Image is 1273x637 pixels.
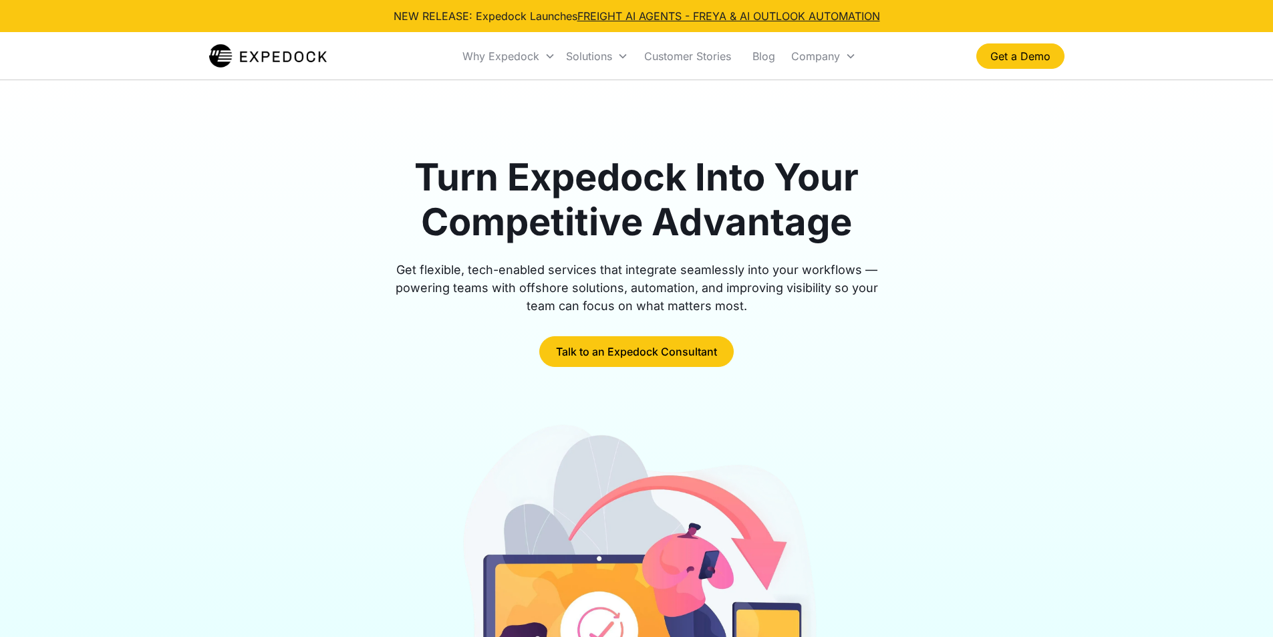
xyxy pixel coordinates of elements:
[394,8,880,24] div: NEW RELEASE: Expedock Launches
[976,43,1065,69] a: Get a Demo
[539,336,734,367] a: Talk to an Expedock Consultant
[462,49,539,63] div: Why Expedock
[566,49,612,63] div: Solutions
[380,155,893,245] h1: Turn Expedock Into Your Competitive Advantage
[742,33,786,79] a: Blog
[791,49,840,63] div: Company
[457,33,561,79] div: Why Expedock
[577,9,880,23] a: FREIGHT AI AGENTS - FREYA & AI OUTLOOK AUTOMATION
[786,33,861,79] div: Company
[209,43,327,70] img: Expedock Logo
[209,43,327,70] a: home
[633,33,742,79] a: Customer Stories
[380,261,893,315] div: Get flexible, tech-enabled services that integrate seamlessly into your workflows — powering team...
[561,33,633,79] div: Solutions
